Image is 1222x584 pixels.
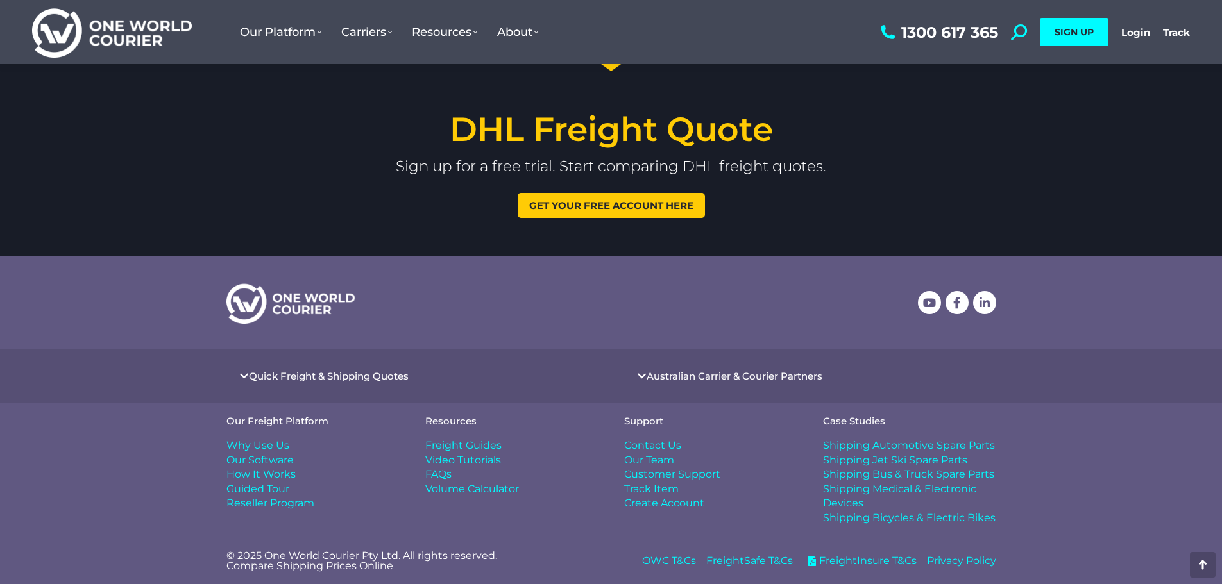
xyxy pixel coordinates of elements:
a: Create Account [624,496,797,510]
h4: Case Studies [823,416,996,426]
span: FreightInsure T&Cs [816,554,917,568]
span: Contact Us [624,438,681,453]
a: Quick Freight & Shipping Quotes [249,371,409,381]
h4: Resources [425,416,598,426]
a: Shipping Automotive Spare Parts [823,438,996,453]
a: Our Team [624,453,797,467]
h4: Our Freight Platform [226,416,400,426]
a: Track Item [624,482,797,496]
img: One World Courier [32,6,192,58]
span: Carriers [341,25,393,39]
span: Resources [412,25,478,39]
a: Volume Calculator [425,482,598,496]
a: Our Software [226,453,400,467]
a: Resources [402,12,488,52]
a: Australian Carrier & Courier Partners [647,371,822,381]
span: Our Software [226,453,294,467]
span: Shipping Automotive Spare Parts [823,438,995,453]
span: Shipping Jet Ski Spare Parts [823,453,967,467]
span: Get your free account here [529,201,693,210]
span: Customer Support [624,467,720,481]
a: About [488,12,548,52]
a: Why Use Us [226,438,400,453]
span: Our Platform [240,25,322,39]
span: FAQs [425,467,452,481]
a: Reseller Program [226,496,400,510]
span: Shipping Bus & Truck Spare Parts [823,467,994,481]
a: FAQs [425,467,598,481]
a: SIGN UP [1040,18,1108,46]
a: Shipping Bicycles & Electric Bikes [823,511,996,525]
span: How It Works [226,467,296,481]
a: Contact Us [624,438,797,453]
a: 1300 617 365 [878,24,998,40]
span: About [497,25,539,39]
span: Reseller Program [226,496,314,510]
a: FreightInsure T&Cs [803,554,917,568]
h4: Support [624,416,797,426]
a: Login [1121,26,1150,38]
a: Shipping Bus & Truck Spare Parts [823,467,996,481]
a: FreightSafe T&Cs [706,554,793,568]
a: Guided Tour [226,482,400,496]
span: Our Team [624,453,674,467]
span: SIGN UP [1055,26,1094,38]
span: Create Account [624,496,704,510]
span: Freight Guides [425,438,502,453]
a: Get your free account here [518,193,705,218]
a: Shipping Jet Ski Spare Parts [823,453,996,467]
a: Freight Guides [425,438,598,453]
a: Carriers [332,12,402,52]
span: Guided Tour [226,482,289,496]
span: Video Tutorials [425,453,501,467]
a: OWC T&Cs [642,554,696,568]
a: Customer Support [624,467,797,481]
span: Volume Calculator [425,482,519,496]
a: Video Tutorials [425,453,598,467]
a: Shipping Medical & Electronic Devices [823,482,996,511]
p: © 2025 One World Courier Pty Ltd. All rights reserved. Compare Shipping Prices Online [226,551,598,571]
span: Why Use Us [226,438,289,453]
a: Our Platform [230,12,332,52]
a: Track [1163,26,1190,38]
span: Shipping Bicycles & Electric Bikes [823,511,996,525]
span: Track Item [624,482,679,496]
a: Privacy Policy [927,554,996,568]
a: How It Works [226,467,400,481]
